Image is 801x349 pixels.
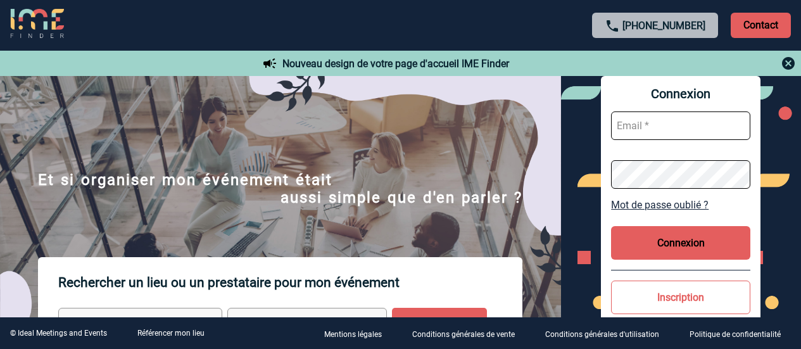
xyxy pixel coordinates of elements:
[611,199,750,211] a: Mot de passe oublié ?
[611,111,750,140] input: Email *
[731,13,791,38] p: Contact
[611,226,750,260] button: Connexion
[545,330,659,339] p: Conditions générales d'utilisation
[137,329,205,338] a: Référencer mon lieu
[402,327,535,339] a: Conditions générales de vente
[10,329,107,338] div: © Ideal Meetings and Events
[611,86,750,101] span: Connexion
[58,257,522,308] p: Rechercher un lieu ou un prestataire pour mon événement
[622,20,705,32] a: [PHONE_NUMBER]
[605,18,620,34] img: call-24-px.png
[392,308,487,343] input: Rechercher
[611,281,750,314] button: Inscription
[679,327,801,339] a: Politique de confidentialité
[690,330,781,339] p: Politique de confidentialité
[535,327,679,339] a: Conditions générales d'utilisation
[412,330,515,339] p: Conditions générales de vente
[314,327,402,339] a: Mentions légales
[324,330,382,339] p: Mentions légales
